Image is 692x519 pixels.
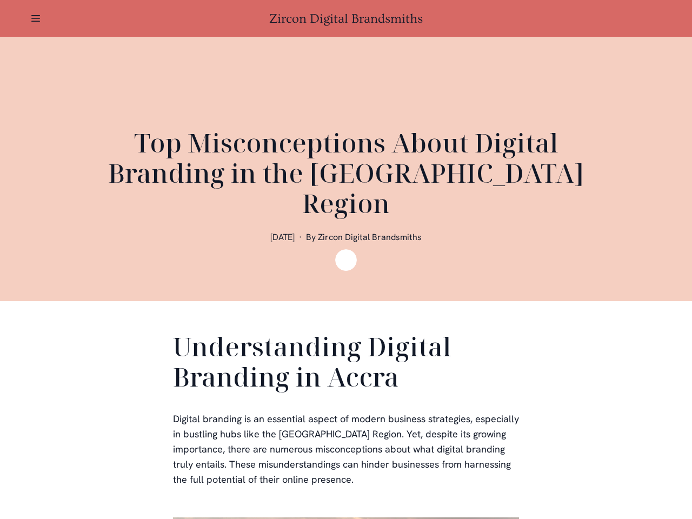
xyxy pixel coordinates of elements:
[269,11,423,26] a: Zircon Digital Brandsmiths
[86,128,605,218] h1: Top Misconceptions About Digital Branding in the [GEOGRAPHIC_DATA] Region
[306,231,422,243] span: By Zircon Digital Brandsmiths
[173,411,519,487] p: Digital branding is an essential aspect of modern business strategies, especially in bustling hub...
[299,231,302,243] span: ·
[270,231,295,243] span: [DATE]
[173,331,519,396] h2: Understanding Digital Branding in Accra
[335,249,357,271] img: Zircon Digital Brandsmiths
